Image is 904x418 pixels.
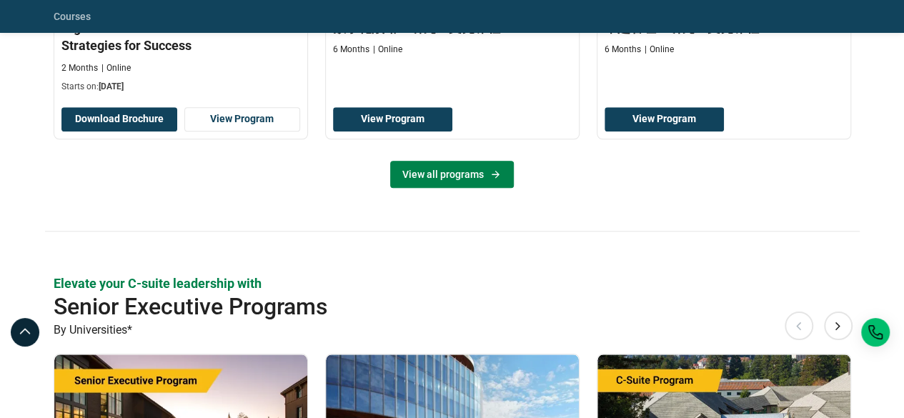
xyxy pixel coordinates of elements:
[61,19,300,54] h3: Digital Transformation: Platform Strategies for Success
[184,107,300,131] a: View Program
[61,107,177,131] button: Download Brochure
[54,292,771,321] h2: Senior Executive Programs
[101,62,131,74] p: Online
[333,107,452,131] a: View Program
[54,321,851,339] p: By Universities*
[61,81,300,93] p: Starts on:
[373,44,402,56] p: Online
[99,81,124,91] span: [DATE]
[605,44,641,56] p: 6 Months
[785,311,813,339] button: Previous
[824,311,853,339] button: Next
[390,161,514,188] a: View all programs
[61,62,98,74] p: 2 Months
[645,44,674,56] p: Online
[54,274,851,292] p: Elevate your C-suite leadership with
[605,107,724,131] a: View Program
[333,44,369,56] p: 6 Months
